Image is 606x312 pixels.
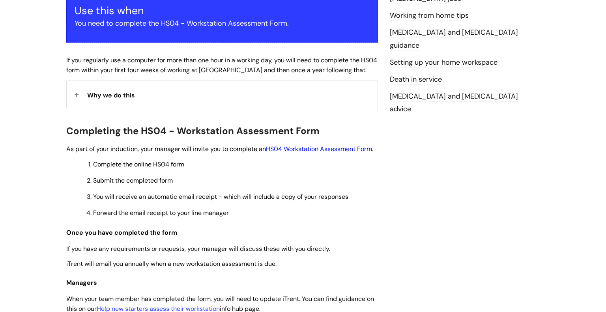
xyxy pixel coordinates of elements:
[93,209,229,217] span: Forward the email receipt to your line manager
[66,145,373,153] span: As part of your induction, your manager will invite you to complete an .
[93,192,348,201] span: You will receive an automatic email receipt - which will include a copy of your responses
[75,17,370,30] p: You need to complete the HS04 - Workstation Assessment Form.
[390,75,442,85] a: Death in service
[66,125,320,137] span: Completing the HS04 - Workstation Assessment Form
[93,160,184,168] span: Complete the online HS04 form
[66,245,330,253] span: If you have any requirements or requests, your manager will discuss these with you directly.
[75,4,370,17] h3: Use this when
[266,145,372,153] a: HS04 Workstation Assessment Form
[390,11,469,21] a: Working from home tips
[390,58,498,68] a: Setting up your home workspace
[93,176,173,185] span: Submit the completed form
[66,228,177,237] span: Once you have completed the form
[66,260,277,268] span: iTrent will email you annually when a new workstation assessment is due.
[66,56,377,74] span: If you regularly use a computer for more than one hour in a working day, you will need to complet...
[390,28,518,50] a: [MEDICAL_DATA] and [MEDICAL_DATA] guidance
[66,278,97,287] span: Managers
[390,92,518,114] a: [MEDICAL_DATA] and [MEDICAL_DATA] advice
[87,91,135,99] span: Why we do this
